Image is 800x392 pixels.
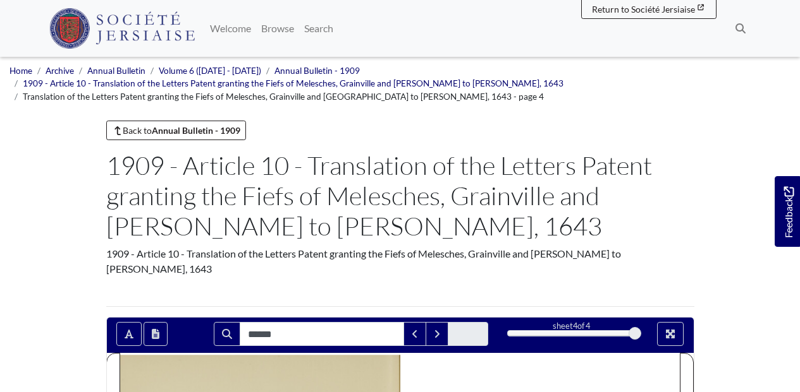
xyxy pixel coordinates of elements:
[205,16,256,41] a: Welcome
[775,176,800,247] a: Would you like to provide feedback?
[46,66,74,76] a: Archive
[49,8,195,49] img: Société Jersiaise
[116,322,142,346] button: Toggle text selection (Alt+T)
[106,121,247,140] a: Back toAnnual Bulletin - 1909
[9,66,32,76] a: Home
[573,321,577,331] span: 4
[214,322,240,346] button: Search
[23,78,563,88] a: 1909 - Article 10 - Translation of the Letters Patent granting the Fiefs of Melesches, Grainville...
[403,322,426,346] button: Previous Match
[507,320,635,332] div: sheet of 4
[592,4,695,15] span: Return to Société Jersiaise
[106,246,694,276] div: 1909 - Article 10 - Translation of the Letters Patent granting the Fiefs of Melesches, Grainville...
[274,66,360,76] a: Annual Bulletin - 1909
[240,322,404,346] input: Search for
[49,5,195,52] a: Société Jersiaise logo
[159,66,261,76] a: Volume 6 ([DATE] - [DATE])
[144,322,168,346] button: Open transcription window
[426,322,448,346] button: Next Match
[23,92,544,102] span: Translation of the Letters Patent granting the Fiefs of Melesches, Grainville and [GEOGRAPHIC_DAT...
[87,66,145,76] a: Annual Bulletin
[781,187,796,238] span: Feedback
[106,150,694,241] h1: 1909 - Article 10 - Translation of the Letters Patent granting the Fiefs of Melesches, Grainville...
[299,16,338,41] a: Search
[657,322,684,346] button: Full screen mode
[152,125,240,136] strong: Annual Bulletin - 1909
[256,16,299,41] a: Browse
